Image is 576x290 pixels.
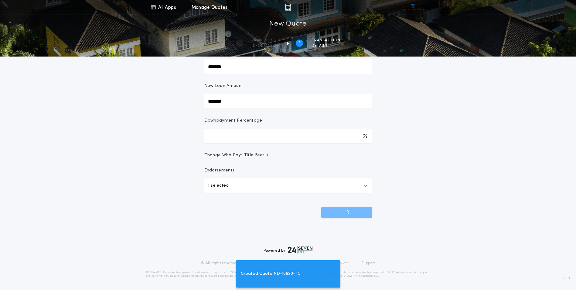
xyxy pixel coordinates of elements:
h1: New Quote [269,19,306,29]
span: Created Quote ND-10620-TC [241,271,301,277]
input: New Loan Amount [204,94,372,109]
span: Property [252,38,280,43]
div: Powered by [264,246,313,254]
span: Change Who Pays Title Fees [204,152,270,158]
img: img [285,4,291,11]
span: details [312,43,340,48]
button: Change Who Pays Title Fees [204,152,372,158]
img: vs-icon [401,4,424,10]
button: 1 selected [204,178,372,193]
img: logo [288,246,313,254]
input: Downpayment Percentage [204,129,372,143]
h2: 2 [298,41,300,46]
p: New Loan Amount [204,83,244,89]
span: information [252,43,280,48]
input: Sale Price [204,59,372,74]
p: Downpayment Percentage [204,118,262,124]
span: Transaction [312,38,340,43]
p: 1 selected [208,182,229,189]
p: Endorsements [204,167,372,174]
